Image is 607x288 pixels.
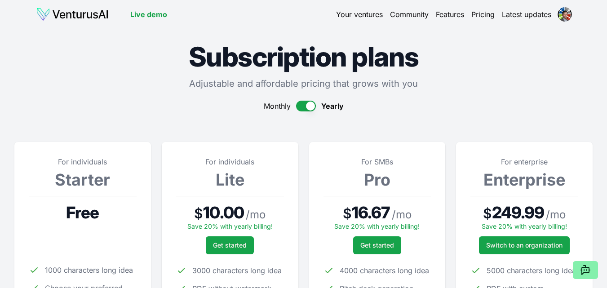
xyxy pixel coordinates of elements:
[336,9,383,20] a: Your ventures
[558,7,572,22] img: ACg8ocJ-ORXnRm9cFEr8mxgG3wLjwZ2lWEeZj3ogu82UrQQKwZbLxh9Z=s96-c
[323,171,431,189] h3: Pro
[323,156,431,167] p: For SMBs
[470,171,578,189] h3: Enterprise
[246,208,266,222] span: / mo
[176,156,284,167] p: For individuals
[353,236,401,254] button: Get started
[340,265,429,276] span: 4000 characters long idea
[176,171,284,189] h3: Lite
[203,204,244,222] span: 10.00
[390,9,429,20] a: Community
[29,156,137,167] p: For individuals
[479,236,570,254] a: Switch to an organization
[482,222,567,230] span: Save 20% with yearly billing!
[213,241,247,250] span: Get started
[352,204,390,222] span: 16.67
[436,9,464,20] a: Features
[360,241,394,250] span: Get started
[471,9,495,20] a: Pricing
[343,205,352,222] span: $
[264,101,291,111] span: Monthly
[36,7,109,22] img: logo
[492,204,545,222] span: 249.99
[29,171,137,189] h3: Starter
[206,236,254,254] button: Get started
[321,101,344,111] span: Yearly
[546,208,566,222] span: / mo
[45,265,133,275] span: 1000 characters long idea
[334,222,420,230] span: Save 20% with yearly billing!
[14,77,593,90] p: Adjustable and affordable pricing that grows with you
[194,205,203,222] span: $
[483,205,492,222] span: $
[470,156,578,167] p: For enterprise
[66,204,99,222] span: Free
[192,265,282,276] span: 3000 characters long idea
[14,43,593,70] h1: Subscription plans
[187,222,273,230] span: Save 20% with yearly billing!
[392,208,412,222] span: / mo
[502,9,551,20] a: Latest updates
[130,9,167,20] a: Live demo
[487,265,576,276] span: 5000 characters long idea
